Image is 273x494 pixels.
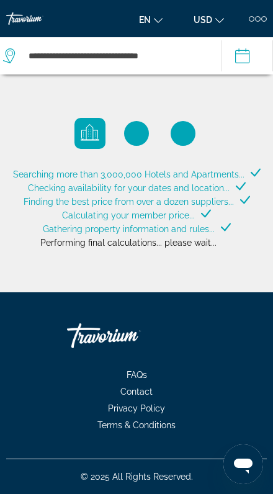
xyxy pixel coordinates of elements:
a: Go Home [67,317,191,354]
span: USD [194,15,212,25]
button: Change currency [187,11,230,29]
span: Privacy Policy [108,403,165,413]
a: Terms & Conditions [85,420,188,430]
a: Contact [108,387,165,397]
span: Calculating your member price... [62,210,195,220]
span: Performing final calculations... please wait... [40,238,217,248]
span: FAQs [127,370,147,380]
input: Search hotel destination [27,47,202,65]
button: Select check in and out date [221,37,273,74]
a: FAQs [114,370,159,380]
span: Terms & Conditions [97,420,176,430]
span: Searching more than 3,000,000 Hotels and Apartments... [13,169,244,179]
span: Contact [120,387,153,397]
button: Change language [133,11,169,29]
iframe: Button to launch messaging window [223,444,263,484]
span: © 2025 All Rights Reserved. [81,472,193,482]
a: Privacy Policy [96,403,177,413]
span: Finding the best price from over a dozen suppliers... [24,197,234,207]
span: Checking availability for your dates and location... [28,183,230,193]
span: Gathering property information and rules... [43,224,215,234]
span: en [139,15,151,25]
